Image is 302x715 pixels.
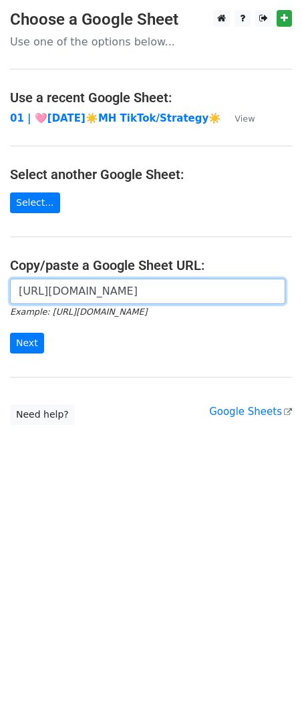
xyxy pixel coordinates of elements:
h4: Copy/paste a Google Sheet URL: [10,257,292,273]
input: Paste your Google Sheet URL here [10,279,285,304]
small: Example: [URL][DOMAIN_NAME] [10,307,147,317]
a: Google Sheets [209,406,292,418]
h4: Select another Google Sheet: [10,166,292,182]
a: Need help? [10,404,75,425]
a: Select... [10,192,60,213]
h3: Choose a Google Sheet [10,10,292,29]
a: View [221,112,255,124]
input: Next [10,333,44,353]
small: View [235,114,255,124]
h4: Use a recent Google Sheet: [10,90,292,106]
a: 01 | 🩷[DATE]☀️MH TikTok/Strategy☀️ [10,112,221,124]
p: Use one of the options below... [10,35,292,49]
iframe: Chat Widget [235,651,302,715]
